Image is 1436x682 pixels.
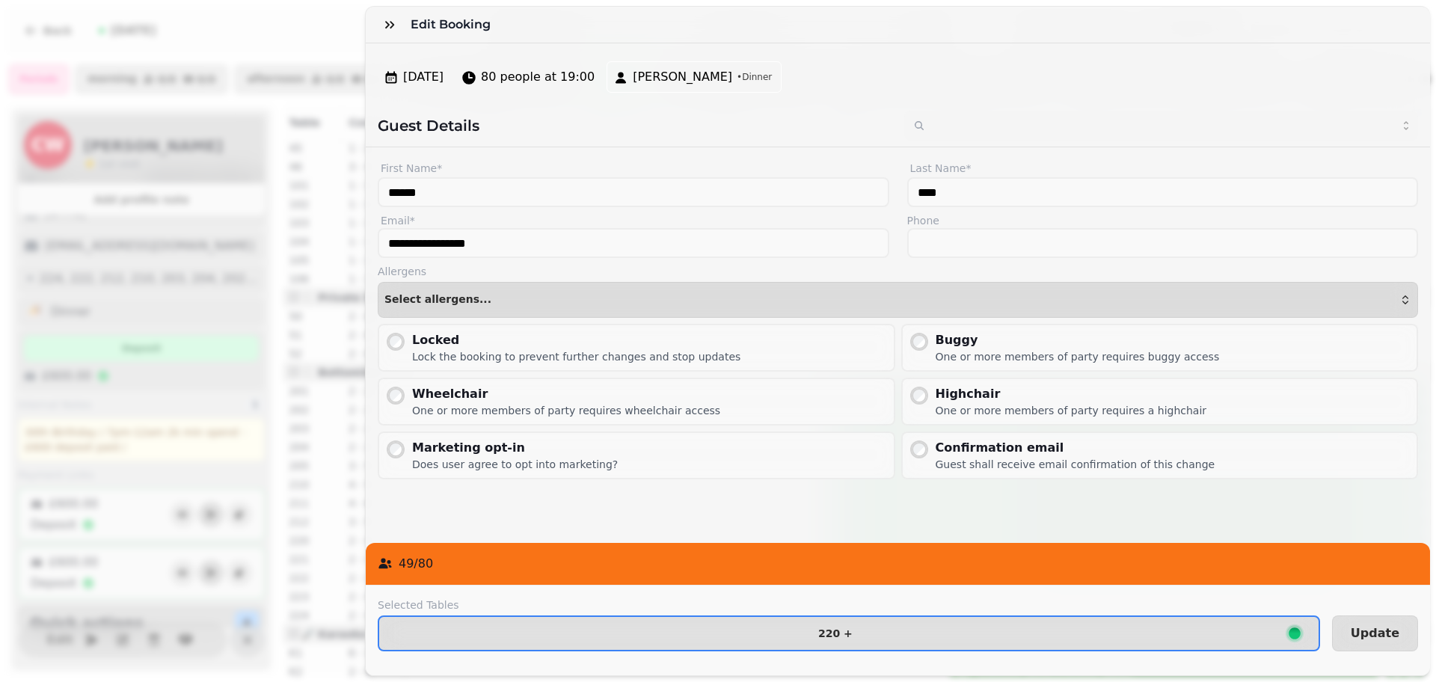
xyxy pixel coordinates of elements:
div: One or more members of party requires a highchair [936,403,1207,418]
span: [PERSON_NAME] [633,68,732,86]
label: Email* [378,213,889,228]
div: Does user agree to opt into marketing? [412,457,618,472]
div: One or more members of party requires wheelchair access [412,403,720,418]
label: Allergens [378,264,1418,279]
span: Select allergens... [384,294,491,306]
button: Update [1332,615,1418,651]
div: Guest shall receive email confirmation of this change [936,457,1215,472]
span: Update [1351,627,1399,639]
label: Last Name* [907,159,1419,177]
div: One or more members of party requires buggy access [936,349,1220,364]
label: First Name* [378,159,889,177]
span: [DATE] [403,68,444,86]
p: 220 + [818,628,853,639]
button: Select allergens... [378,282,1418,318]
label: Selected Tables [378,597,1320,612]
div: Lock the booking to prevent further changes and stop updates [412,349,740,364]
h3: Edit Booking [411,16,497,34]
span: 80 people at 19:00 [481,68,595,86]
div: Locked [412,331,740,349]
div: Confirmation email [936,439,1215,457]
div: Highchair [936,385,1207,403]
div: Marketing opt-in [412,439,618,457]
button: 220 + [378,615,1320,651]
div: Wheelchair [412,385,720,403]
h2: Guest Details [378,115,892,136]
div: Buggy [936,331,1220,349]
label: Phone [907,213,1419,228]
p: 49 / 80 [399,555,433,573]
span: • Dinner [737,71,772,83]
